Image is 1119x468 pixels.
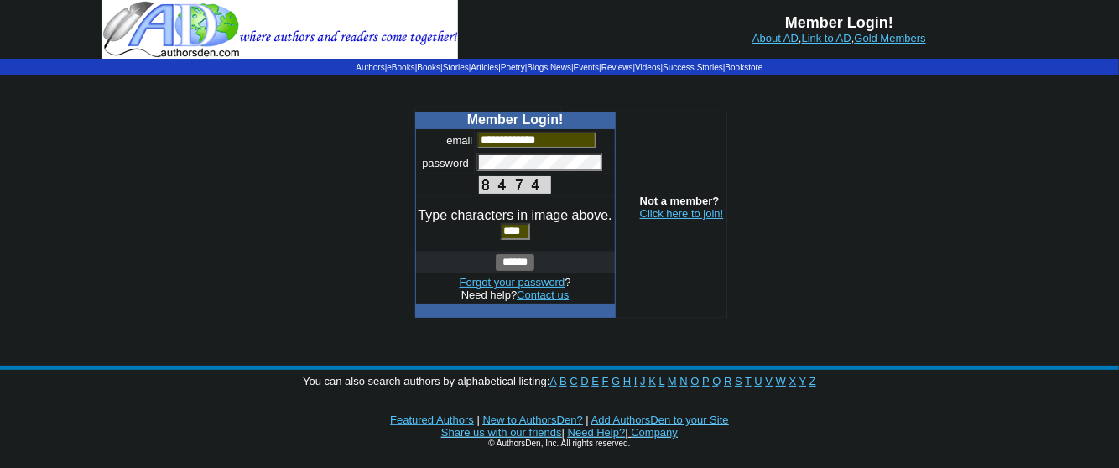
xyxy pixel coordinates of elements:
a: New to AuthorsDen? [483,413,583,426]
a: Reviews [601,63,633,72]
a: T [745,375,752,387]
a: F [602,375,609,387]
a: Contact us [517,289,569,301]
a: Blogs [527,63,548,72]
a: About AD [752,32,799,44]
a: Videos [635,63,660,72]
a: Click here to join! [640,207,724,220]
a: Y [799,375,806,387]
b: Not a member? [640,195,720,207]
a: M [668,375,677,387]
a: Add AuthorsDen to your Site [591,413,729,426]
a: H [623,375,631,387]
a: Forgot your password [460,276,565,289]
font: password [422,157,469,169]
a: V [766,375,773,387]
a: Books [417,63,440,72]
a: News [550,63,571,72]
a: Stories [443,63,469,72]
a: eBooks [387,63,414,72]
a: Authors [356,63,384,72]
a: C [570,375,577,387]
a: R [724,375,731,387]
a: L [659,375,665,387]
a: Success Stories [663,63,723,72]
a: Link to AD [802,32,851,44]
a: A [550,375,557,387]
font: email [446,134,472,147]
a: U [755,375,762,387]
a: Events [574,63,600,72]
a: X [789,375,797,387]
a: Z [809,375,816,387]
a: Poetry [501,63,525,72]
font: | [562,426,565,439]
font: © AuthorsDen, Inc. All rights reserved. [488,439,630,448]
a: Featured Authors [390,413,474,426]
font: | [477,413,480,426]
b: Member Login! [785,14,893,31]
a: J [640,375,646,387]
a: S [735,375,742,387]
a: Share us with our friends [441,426,562,439]
a: B [559,375,567,387]
a: W [776,375,786,387]
a: K [648,375,656,387]
a: Company [631,426,678,439]
a: Articles [471,63,499,72]
a: Gold Members [855,32,926,44]
a: D [580,375,588,387]
font: Need help? [461,289,570,301]
a: O [691,375,700,387]
a: G [612,375,620,387]
img: This Is CAPTCHA Image [479,176,551,194]
font: Type characters in image above. [419,208,612,222]
a: E [591,375,599,387]
font: | [625,426,678,439]
a: P [702,375,709,387]
a: Bookstore [726,63,763,72]
a: Need Help? [568,426,626,439]
font: , , [752,32,926,44]
a: N [680,375,688,387]
font: | [586,413,588,426]
font: You can also search authors by alphabetical listing: [303,375,816,387]
font: ? [460,276,571,289]
a: Q [712,375,721,387]
b: Member Login! [467,112,564,127]
a: I [634,375,638,387]
span: | | | | | | | | | | | | [356,63,762,72]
